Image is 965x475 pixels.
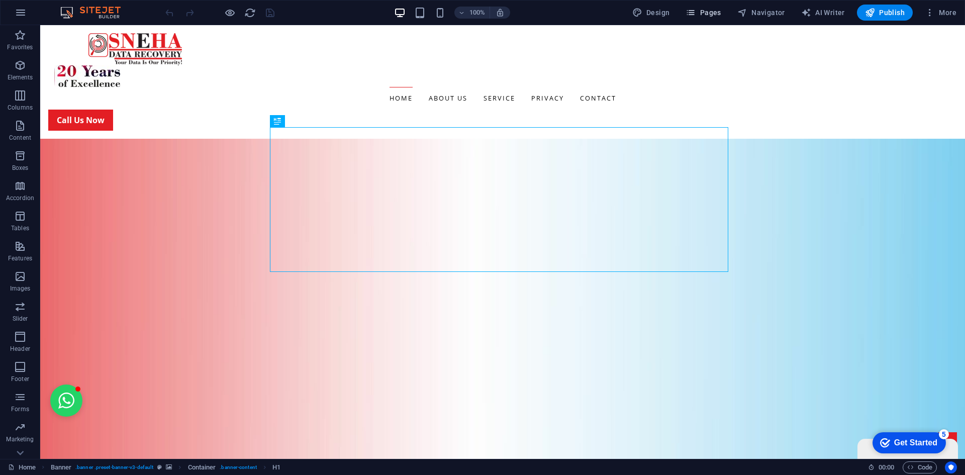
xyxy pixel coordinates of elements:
[58,7,133,19] img: Editor Logo
[6,194,34,202] p: Accordion
[925,8,956,18] span: More
[682,5,725,21] button: Pages
[166,464,172,470] i: This element contains a background
[10,284,31,293] p: Images
[12,164,29,172] p: Boxes
[30,11,73,20] div: Get Started
[224,7,236,19] button: Click here to leave preview mode and continue editing
[11,375,29,383] p: Footer
[496,8,505,17] i: On resize automatically adjust zoom level to fit chosen device.
[272,461,280,473] span: Click to select. Double-click to edit
[75,461,153,473] span: . banner .preset-banner-v3-default
[868,461,895,473] h6: Session time
[244,7,256,19] button: reload
[10,359,42,392] button: Open chat window
[886,463,887,471] span: :
[632,8,670,18] span: Design
[157,464,162,470] i: This element is a customizable preset
[220,461,256,473] span: . banner-content
[11,224,29,232] p: Tables
[907,461,932,473] span: Code
[8,104,33,112] p: Columns
[454,7,490,19] button: 100%
[879,461,894,473] span: 00 00
[469,7,486,19] h6: 100%
[801,8,845,18] span: AI Writer
[797,5,849,21] button: AI Writer
[51,461,281,473] nav: breadcrumb
[11,405,29,413] p: Forms
[857,5,913,21] button: Publish
[628,5,674,21] button: Design
[8,461,36,473] a: Click to cancel selection. Double-click to open Pages
[244,7,256,19] i: Reload page
[10,345,30,353] p: Header
[737,8,785,18] span: Navigator
[8,73,33,81] p: Elements
[945,461,957,473] button: Usercentrics
[74,2,84,12] div: 5
[733,5,789,21] button: Navigator
[6,435,34,443] p: Marketing
[8,254,32,262] p: Features
[13,315,28,323] p: Slider
[9,134,31,142] p: Content
[865,8,905,18] span: Publish
[8,5,81,26] div: Get Started 5 items remaining, 0% complete
[903,461,937,473] button: Code
[7,43,33,51] p: Favorites
[817,412,920,434] iframe: chat widget
[628,5,674,21] div: Design (Ctrl+Alt+Y)
[686,8,721,18] span: Pages
[921,5,960,21] button: More
[51,461,72,473] span: Click to select. Double-click to edit
[188,461,216,473] span: Click to select. Double-click to edit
